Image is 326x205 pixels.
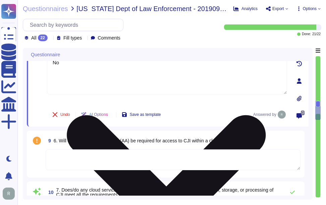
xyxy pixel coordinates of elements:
[301,111,305,115] span: 0
[272,7,284,11] span: Export
[3,188,15,200] img: user
[31,52,60,57] span: Questionnaire
[46,138,51,143] span: 9
[303,7,317,11] span: Options
[312,32,321,36] span: 21 / 22
[1,186,19,201] button: user
[76,5,228,12] span: [US_STATE] Dept of Law Enforcement - 20190919 FDLE Cloud Implementation Plan
[38,35,48,41] div: 22
[302,32,311,36] span: Done:
[26,19,123,31] input: Search by keywords
[31,36,37,40] span: All
[46,190,54,195] span: 10
[63,36,82,40] span: Fill types
[278,111,286,119] img: user
[233,6,258,11] button: Analytics
[241,7,258,11] span: Analytics
[23,5,68,12] span: Questionnaires
[98,36,120,40] span: Comments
